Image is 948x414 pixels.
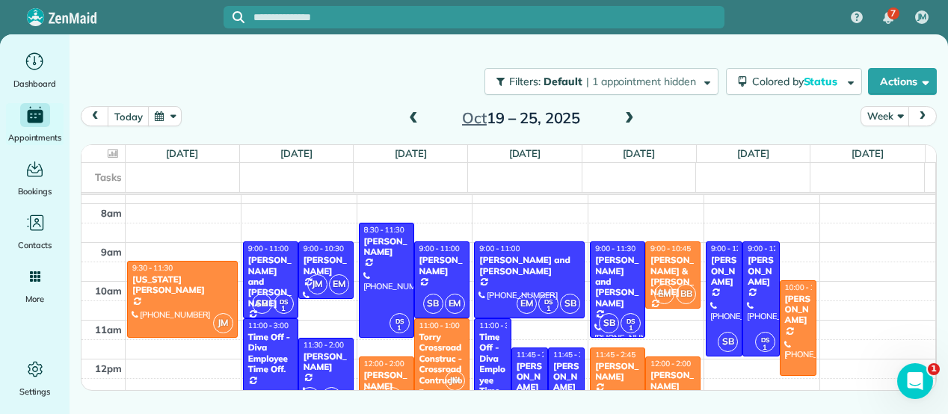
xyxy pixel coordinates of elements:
span: Filters: [509,75,541,88]
span: DS [761,336,769,344]
button: Actions [868,68,937,95]
div: Time Off - Diva Employee Time Off. [478,332,506,407]
span: Contacts [18,238,52,253]
div: [PERSON_NAME] [303,351,349,373]
a: Settings [6,357,64,399]
span: EM [329,274,349,294]
span: Bookings [18,184,52,199]
div: Time Off - Diva Employee Time Off. [247,332,294,375]
span: 11:30 - 2:00 [304,340,344,350]
span: Status [804,75,840,88]
button: Filters: Default | 1 appointment hidden [484,68,718,95]
span: 11:00 - 3:00 [479,321,520,330]
span: JM [213,313,233,333]
span: | 1 appointment hidden [586,75,696,88]
span: 8:30 - 11:30 [364,225,404,235]
a: Filters: Default | 1 appointment hidden [477,68,718,95]
span: BB [360,387,381,407]
span: 11:00 - 3:00 [248,321,289,330]
span: EM [445,294,465,314]
div: [PERSON_NAME] [784,294,812,326]
span: 9:00 - 11:00 [479,244,520,253]
small: 1 [274,302,293,316]
div: [PERSON_NAME] [363,236,410,258]
div: [PERSON_NAME] [419,255,465,276]
span: Default [544,75,583,88]
div: [PERSON_NAME] & [PERSON_NAME] [650,255,696,298]
a: [DATE] [623,147,655,159]
button: today [108,106,149,126]
span: DS [544,297,553,306]
a: [DATE] [509,147,541,159]
span: 9:00 - 11:30 [595,244,635,253]
span: Colored by [752,75,843,88]
span: 9:00 - 12:00 [711,244,751,253]
div: [PERSON_NAME] [747,255,775,287]
a: Dashboard [6,49,64,91]
span: Appointments [8,130,62,145]
div: 7 unread notifications [872,1,904,34]
span: BB [676,284,696,304]
span: SB [252,294,272,314]
span: 9:00 - 11:00 [248,244,289,253]
span: Dashboard [13,76,56,91]
span: 9:00 - 12:00 [748,244,788,253]
small: 1 [756,341,775,355]
button: Focus search [224,11,244,23]
div: [PERSON_NAME] and [PERSON_NAME] [594,255,641,309]
span: SB [718,332,738,352]
span: 9:30 - 11:30 [132,263,173,273]
span: 9:00 - 10:45 [650,244,691,253]
span: 1 [928,363,940,375]
span: EM [654,284,674,304]
span: SB [599,313,619,333]
span: DS [280,297,288,306]
span: JM [917,11,927,23]
span: 10am [95,285,122,297]
div: [PERSON_NAME] and [PERSON_NAME] [478,255,580,276]
span: Oct [462,108,487,127]
a: Appointments [6,103,64,145]
h2: 19 – 25, 2025 [428,110,615,126]
div: Torry Crossroad Construc - Crossroad Contruction [419,332,465,396]
button: Colored byStatus [726,68,862,95]
small: 1 [539,302,558,316]
span: JM [307,274,327,294]
a: [DATE] [166,147,198,159]
button: prev [81,106,109,126]
div: [PERSON_NAME] [710,255,738,287]
span: 12:00 - 2:00 [364,359,404,368]
span: 9:00 - 10:30 [304,244,344,253]
small: 1 [621,321,640,336]
span: 10:00 - 12:30 [785,282,830,292]
svg: Focus search [233,11,244,23]
span: More [25,291,44,306]
div: [PERSON_NAME] [650,370,696,392]
span: EM [300,387,320,407]
span: 11:00 - 1:00 [419,321,460,330]
span: 11:45 - 2:15 [553,350,594,359]
span: 11am [95,324,122,336]
iframe: Intercom live chat [897,363,933,399]
div: [US_STATE][PERSON_NAME] [132,274,233,296]
button: Week [861,106,909,126]
span: 12:00 - 2:00 [650,359,691,368]
a: [DATE] [737,147,769,159]
a: [DATE] [280,147,313,159]
span: DS [395,317,404,325]
button: next [908,106,937,126]
a: [DATE] [852,147,884,159]
span: SB [560,294,580,314]
div: [PERSON_NAME] [516,361,544,393]
span: 12pm [95,362,122,374]
span: 11:45 - 2:45 [595,350,635,359]
span: 9:00 - 11:00 [419,244,460,253]
small: 1 [390,321,409,336]
span: 11:45 - 2:45 [517,350,557,359]
span: 7 [890,7,896,19]
span: JM [445,371,465,391]
a: Bookings [6,157,64,199]
div: [PERSON_NAME] [553,361,580,393]
div: [PERSON_NAME] and [PERSON_NAME] [247,255,294,309]
a: Contacts [6,211,64,253]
